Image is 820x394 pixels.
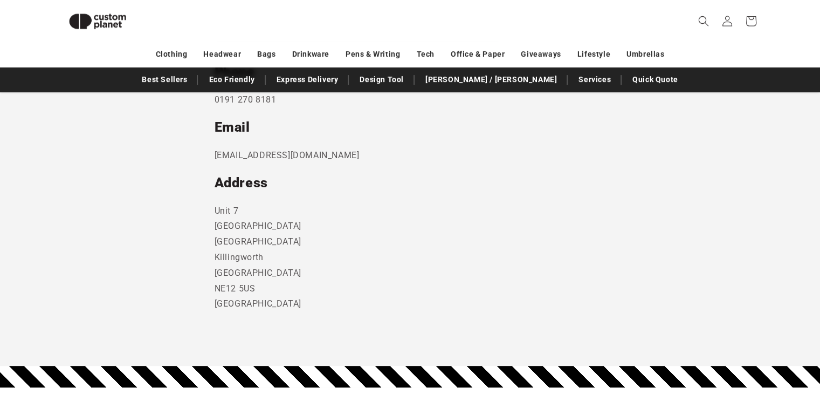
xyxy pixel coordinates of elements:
[271,70,344,89] a: Express Delivery
[215,174,606,192] h2: Address
[573,70,616,89] a: Services
[416,45,434,64] a: Tech
[692,9,715,33] summary: Search
[215,203,606,313] p: Unit 7 [GEOGRAPHIC_DATA] [GEOGRAPHIC_DATA] Killingworth [GEOGRAPHIC_DATA] NE12 5US [GEOGRAPHIC_DATA]
[521,45,561,64] a: Giveaways
[627,70,684,89] a: Quick Quote
[203,70,260,89] a: Eco Friendly
[577,45,610,64] a: Lifestyle
[354,70,409,89] a: Design Tool
[292,45,329,64] a: Drinkware
[215,119,606,136] h2: Email
[346,45,400,64] a: Pens & Writing
[420,70,562,89] a: [PERSON_NAME] / [PERSON_NAME]
[215,92,606,108] p: 0191 270 8181
[257,45,275,64] a: Bags
[203,45,241,64] a: Headwear
[451,45,505,64] a: Office & Paper
[156,45,188,64] a: Clothing
[60,4,135,38] img: Custom Planet
[136,70,192,89] a: Best Sellers
[215,148,606,164] p: [EMAIL_ADDRESS][DOMAIN_NAME]
[626,45,664,64] a: Umbrellas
